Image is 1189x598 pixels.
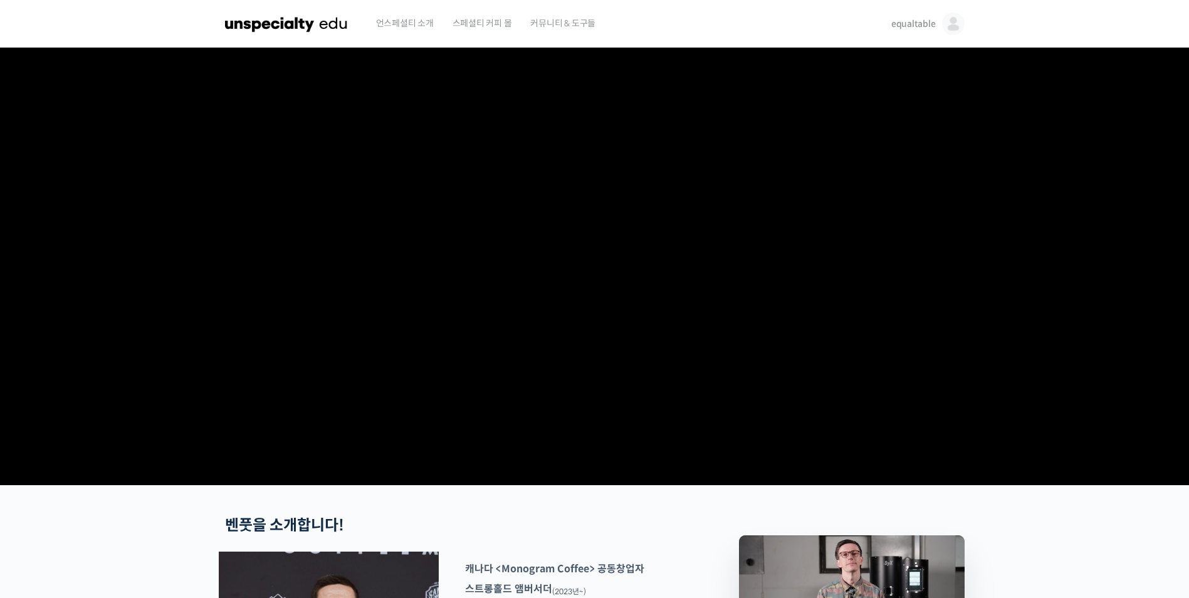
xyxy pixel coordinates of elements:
[465,582,552,595] strong: 스트롱홀드 앰버서더
[225,517,673,535] h2: 벤풋을 소개합니다!
[552,587,586,596] sub: (2023년~)
[465,562,644,575] strong: 캐나다 <Monogram Coffee> 공동창업자
[891,18,936,29] span: equaltable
